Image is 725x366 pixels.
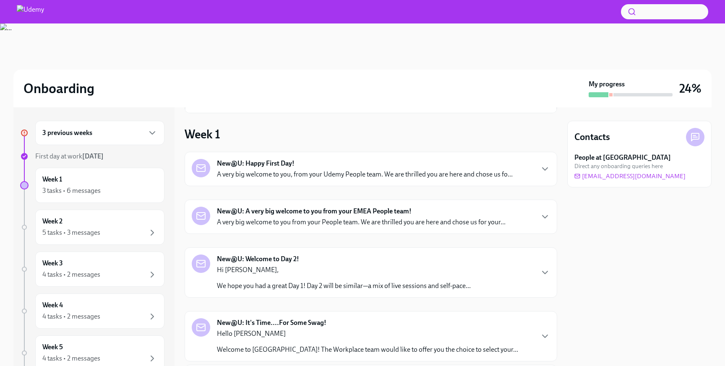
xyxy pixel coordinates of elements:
a: [EMAIL_ADDRESS][DOMAIN_NAME] [574,172,686,180]
strong: People at [GEOGRAPHIC_DATA] [574,153,671,162]
span: Direct any onboarding queries here [574,162,663,170]
a: Week 44 tasks • 2 messages [20,293,164,329]
strong: New@U: Welcome to Day 2! [217,254,299,264]
a: Week 25 tasks • 3 messages [20,210,164,245]
p: A very big welcome to you, from your Udemy People team. We are thrilled you are here and chose us... [217,170,513,179]
a: First day at work[DATE] [20,152,164,161]
div: 4 tasks • 2 messages [42,354,100,363]
span: First day at work [35,152,104,160]
div: 4 tasks • 2 messages [42,312,100,321]
h6: Week 1 [42,175,62,184]
a: Week 34 tasks • 2 messages [20,252,164,287]
strong: My progress [589,80,625,89]
h3: Week 1 [185,127,220,142]
h6: Week 4 [42,301,63,310]
h6: Week 2 [42,217,63,226]
strong: New@U: It's Time....For Some Swag! [217,318,326,327]
p: Welcome to [GEOGRAPHIC_DATA]! The Workplace team would like to offer you the choice to select you... [217,345,518,354]
div: 4 tasks • 2 messages [42,270,100,279]
h6: Week 5 [42,343,63,352]
strong: New@U: Happy First Day! [217,159,295,168]
div: 5 tasks • 3 messages [42,228,100,237]
h6: Week 3 [42,259,63,268]
p: We hope you had a great Day 1! Day 2 will be similar—a mix of live sessions and self-pace... [217,281,471,291]
p: Hello [PERSON_NAME] [217,329,518,338]
strong: [DATE] [82,152,104,160]
h3: 24% [679,81,702,96]
strong: New@U: A very big welcome to you from your EMEA People team! [217,207,412,216]
h2: Onboarding [23,80,94,97]
div: 3 tasks • 6 messages [42,186,101,195]
a: Week 13 tasks • 6 messages [20,168,164,203]
img: Udemy [17,5,44,18]
p: A very big welcome to you from your People team. We are thrilled you are here and chose us for yo... [217,218,506,227]
h4: Contacts [574,131,610,143]
h6: 3 previous weeks [42,128,92,138]
div: 3 previous weeks [35,121,164,145]
p: Hi [PERSON_NAME], [217,265,471,275]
